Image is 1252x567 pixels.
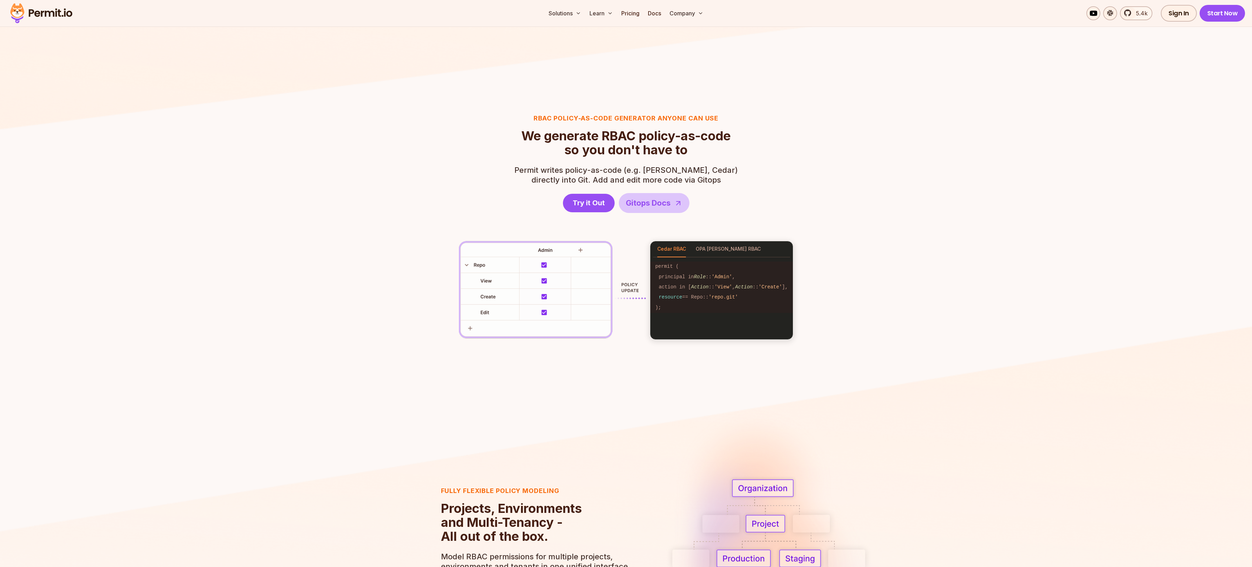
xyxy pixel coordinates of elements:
[715,284,732,290] span: 'View'
[711,274,732,280] span: 'Admin'
[667,6,706,20] button: Company
[626,197,671,209] span: Gitops Docs
[650,282,793,292] code: action in [ :: , :: ],
[546,6,584,20] button: Solutions
[587,6,616,20] button: Learn
[514,165,738,185] p: directly into Git. Add and edit more code via Gitops
[573,198,605,208] span: Try it Out
[735,284,753,290] span: Action
[1161,5,1197,22] a: Sign In
[696,241,761,257] button: OPA [PERSON_NAME] RBAC
[1132,9,1148,17] span: 5.4k
[7,1,75,25] img: Permit logo
[759,284,782,290] span: 'Create'
[563,194,615,212] a: Try it Out
[650,303,793,313] code: );
[650,272,793,282] code: principal in :: ,
[521,129,731,143] span: We generate RBAC policy-as-code
[441,486,631,496] h3: Fully flexible policy modeling
[514,113,738,123] h3: RBAC Policy-as-code generator anyone can use
[694,274,706,280] span: Role
[441,501,631,543] h2: Projects, Environments and Multi-Tenancy - All out of the box.
[691,284,709,290] span: Action
[521,129,731,157] h2: so you don't have to
[514,165,738,175] span: Permit writes policy-as-code (e.g. [PERSON_NAME], Cedar)
[619,193,689,213] a: Gitops Docs
[618,6,642,20] a: Pricing
[657,241,686,257] button: Cedar RBAC
[645,6,664,20] a: Docs
[650,292,793,302] code: == Repo::
[1120,6,1152,20] a: 5.4k
[1200,5,1245,22] a: Start Now
[650,262,793,272] code: permit (
[659,294,682,300] span: resource
[709,294,738,300] span: 'repo.git'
